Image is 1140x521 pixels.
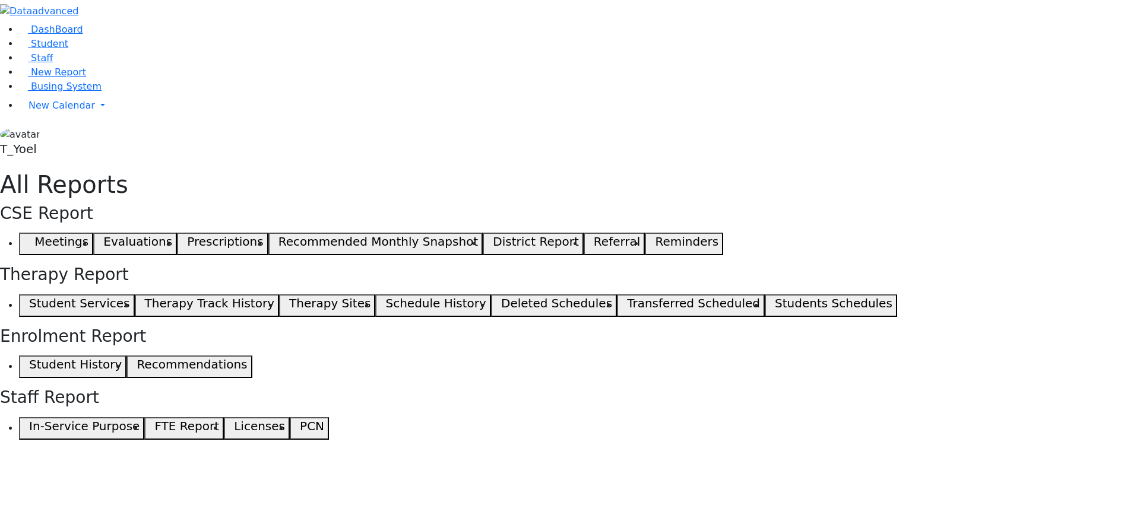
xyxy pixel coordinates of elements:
[135,294,279,317] button: Therapy Track History
[154,419,219,433] h5: FTE Report
[493,234,579,249] h5: District Report
[19,38,68,49] a: Student
[19,24,83,35] a: DashBoard
[386,296,486,310] h5: Schedule History
[29,357,122,371] h5: Student History
[483,233,584,255] button: District Report
[19,355,126,378] button: Student History
[627,296,760,310] h5: Transferred Scheduled
[224,417,290,440] button: Licenses
[655,234,718,249] h5: Reminders
[177,233,268,255] button: Prescriptions
[31,38,68,49] span: Student
[31,24,83,35] span: DashBoard
[279,294,375,317] button: Therapy Sites
[491,294,617,317] button: Deleted Schedules
[278,234,478,249] h5: Recommended Monthly Snapshot
[137,357,247,371] h5: Recommendations
[34,234,88,249] h5: Meetings
[19,294,135,317] button: Student Services
[19,233,93,255] button: Meetings
[501,296,612,310] h5: Deleted Schedules
[584,233,645,255] button: Referral
[31,66,86,78] span: New Report
[19,417,144,440] button: In-Service Purpose
[617,294,765,317] button: Transferred Scheduled
[19,66,86,78] a: New Report
[268,233,483,255] button: Recommended Monthly Snapshot
[28,100,95,111] span: New Calendar
[234,419,285,433] h5: Licenses
[645,233,723,255] button: Reminders
[187,234,263,249] h5: Prescriptions
[775,296,892,310] h5: Students Schedules
[93,233,177,255] button: Evaluations
[29,296,129,310] h5: Student Services
[145,296,274,310] h5: Therapy Track History
[31,81,102,92] span: Busing System
[289,296,370,310] h5: Therapy Sites
[29,419,140,433] h5: In-Service Purpose
[19,94,1140,117] a: New Calendar
[290,417,329,440] button: PCN
[31,52,53,63] span: Staff
[19,52,53,63] a: Staff
[300,419,324,433] h5: PCN
[144,417,224,440] button: FTE Report
[765,294,897,317] button: Students Schedules
[126,355,252,378] button: Recommendations
[103,234,172,249] h5: Evaluations
[594,234,641,249] h5: Referral
[19,81,102,92] a: Busing System
[375,294,490,317] button: Schedule History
